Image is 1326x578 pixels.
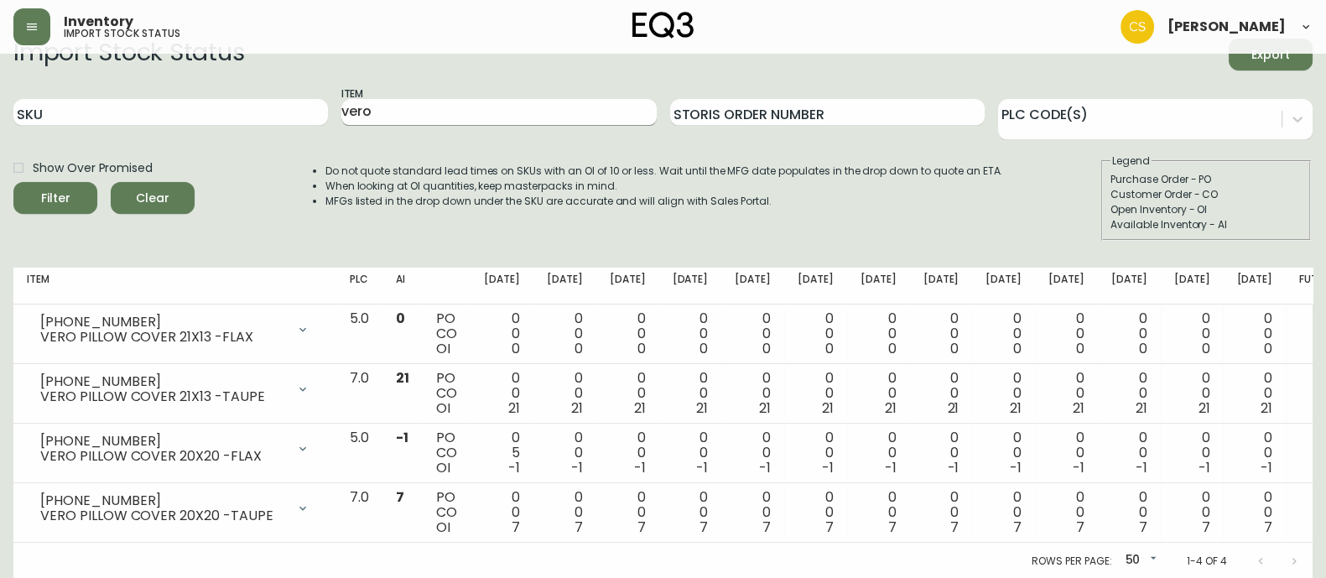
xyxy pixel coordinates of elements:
span: 0 [575,339,583,358]
div: 0 0 [735,430,771,476]
span: 7 [1264,518,1272,537]
div: [PHONE_NUMBER] [40,434,286,449]
span: Export [1242,44,1299,65]
div: 0 0 [610,311,646,357]
h2: Import Stock Status [13,39,244,70]
span: -1 [571,458,583,477]
td: 5.0 [336,424,382,483]
th: Item [13,268,336,305]
div: 0 0 [1174,311,1210,357]
div: VERO PILLOW COVER 21X13 -TAUPE [40,389,286,404]
span: 7 [699,518,708,537]
th: [DATE] [658,268,721,305]
span: -1 [396,428,408,447]
span: OI [436,458,450,477]
span: 21 [1198,398,1209,418]
h5: import stock status [64,29,180,39]
span: 7 [762,518,771,537]
span: Show Over Promised [33,159,153,177]
span: 7 [950,518,959,537]
span: 0 [1264,339,1272,358]
div: [PHONE_NUMBER]VERO PILLOW COVER 20X20 -TAUPE [27,490,323,527]
div: 0 0 [923,430,959,476]
span: 21 [634,398,646,418]
span: 7 [1139,518,1147,537]
span: -1 [508,458,520,477]
span: 21 [822,398,834,418]
span: OI [436,398,450,418]
span: 21 [696,398,708,418]
span: 0 [762,339,771,358]
div: 0 0 [985,490,1022,535]
button: Clear [111,182,195,214]
div: 0 0 [798,490,834,535]
div: 0 0 [610,371,646,416]
th: [DATE] [847,268,910,305]
div: [PHONE_NUMBER] [40,374,286,389]
div: PO CO [436,490,457,535]
span: -1 [1198,458,1209,477]
td: 5.0 [336,305,382,364]
div: VERO PILLOW COVER 20X20 -FLAX [40,449,286,464]
div: 0 0 [861,430,897,476]
div: 0 0 [672,430,708,476]
div: 0 0 [798,371,834,416]
span: 21 [396,368,409,388]
span: 0 [950,339,959,358]
div: 0 5 [484,430,520,476]
span: [PERSON_NAME] [1167,20,1286,34]
div: 0 0 [1048,490,1084,535]
th: [DATE] [784,268,847,305]
div: 0 0 [735,371,771,416]
span: 7 [575,518,583,537]
div: 0 0 [861,371,897,416]
span: 21 [1073,398,1084,418]
div: 0 0 [923,371,959,416]
span: 21 [1010,398,1022,418]
span: 0 [699,339,708,358]
span: -1 [759,458,771,477]
span: -1 [947,458,959,477]
div: [PHONE_NUMBER]VERO PILLOW COVER 21X13 -TAUPE [27,371,323,408]
div: 0 0 [610,490,646,535]
span: -1 [885,458,897,477]
div: 0 0 [484,311,520,357]
td: 7.0 [336,483,382,543]
span: Clear [124,188,181,209]
div: 0 0 [547,490,583,535]
span: -1 [696,458,708,477]
span: 0 [1139,339,1147,358]
span: 0 [1076,339,1084,358]
span: 7 [888,518,897,537]
div: 0 0 [1236,490,1272,535]
div: 0 0 [484,490,520,535]
th: [DATE] [721,268,784,305]
th: PLC [336,268,382,305]
span: 0 [888,339,897,358]
th: [DATE] [910,268,973,305]
span: 7 [825,518,834,537]
th: [DATE] [1161,268,1224,305]
span: -1 [1136,458,1147,477]
div: 0 0 [1111,311,1147,357]
div: 0 0 [985,311,1022,357]
div: 0 0 [1111,430,1147,476]
td: 7.0 [336,364,382,424]
div: 0 0 [861,311,897,357]
th: [DATE] [1223,268,1286,305]
span: 0 [637,339,646,358]
legend: Legend [1110,154,1152,169]
div: 50 [1118,547,1160,575]
div: 0 0 [798,311,834,357]
span: -1 [634,458,646,477]
span: 21 [1136,398,1147,418]
div: [PHONE_NUMBER] [40,493,286,508]
p: 1-4 of 4 [1187,554,1227,569]
th: [DATE] [596,268,659,305]
div: 0 0 [672,490,708,535]
th: [DATE] [1035,268,1098,305]
div: [PHONE_NUMBER] [40,315,286,330]
div: 0 0 [1048,311,1084,357]
div: 0 0 [1048,371,1084,416]
span: OI [436,339,450,358]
